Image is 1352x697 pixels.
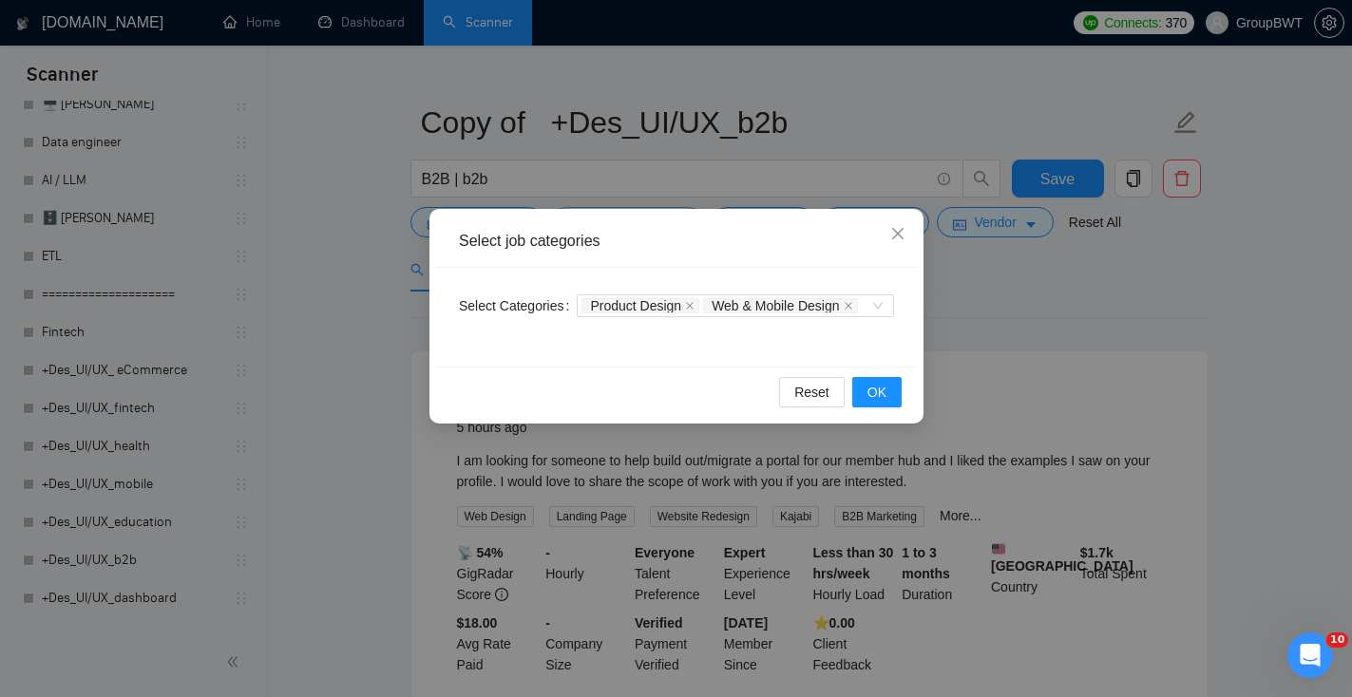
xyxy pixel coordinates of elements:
button: Reset [779,377,845,407]
button: Close [872,209,924,260]
span: close [843,301,852,311]
span: close [685,301,695,311]
span: Product Design [581,298,699,313]
iframe: Intercom live chat [1287,632,1333,678]
label: Select Categories [459,291,577,321]
div: Select job categories [459,231,894,252]
span: Product Design [590,299,681,312]
span: close [890,226,905,241]
span: 10 [1326,632,1348,648]
span: Reset [794,382,829,403]
span: Web & Mobile Design [703,298,857,313]
span: OK [866,382,885,403]
span: Web & Mobile Design [712,299,839,312]
button: OK [851,377,901,407]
